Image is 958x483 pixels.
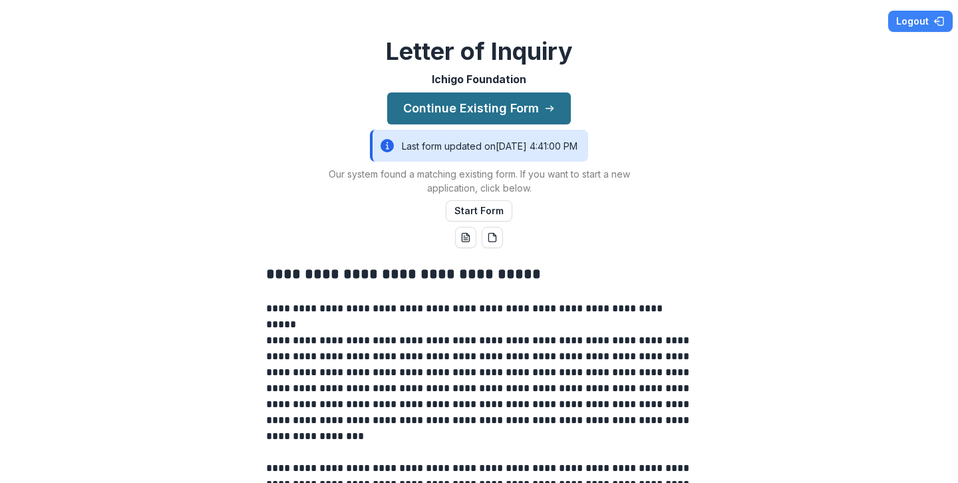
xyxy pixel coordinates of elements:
h2: Letter of Inquiry [386,37,573,66]
p: Our system found a matching existing form. If you want to start a new application, click below. [313,167,645,195]
button: word-download [455,227,476,248]
div: Last form updated on [DATE] 4:41:00 PM [370,130,588,162]
button: Continue Existing Form [387,92,571,124]
button: pdf-download [482,227,503,248]
p: Ichigo Foundation [432,71,526,87]
button: Start Form [446,200,512,222]
button: Logout [888,11,953,32]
